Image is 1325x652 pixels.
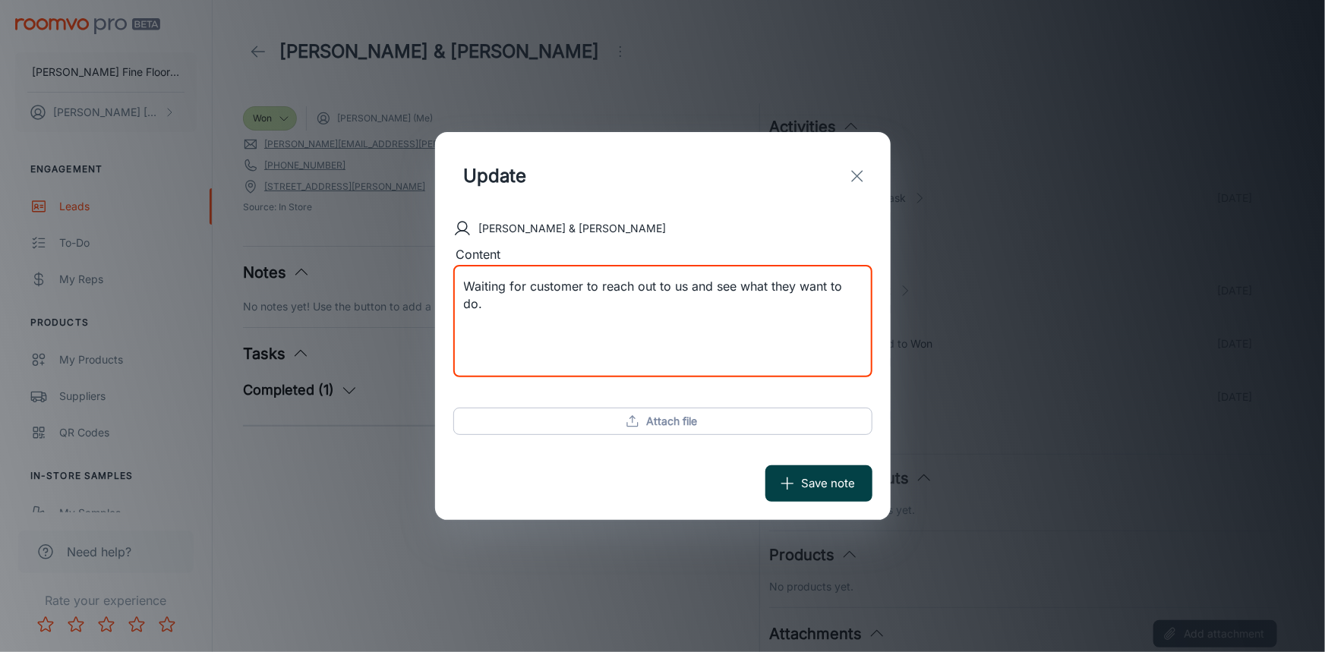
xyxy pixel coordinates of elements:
div: Content [453,245,872,265]
button: Save note [765,465,872,502]
textarea: Waiting for customer to reach out to us and see what they want to do. [464,278,862,365]
button: Attach file [453,408,872,435]
button: exit [842,161,872,191]
input: Title [453,150,759,202]
p: [PERSON_NAME] & [PERSON_NAME] [479,220,667,237]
